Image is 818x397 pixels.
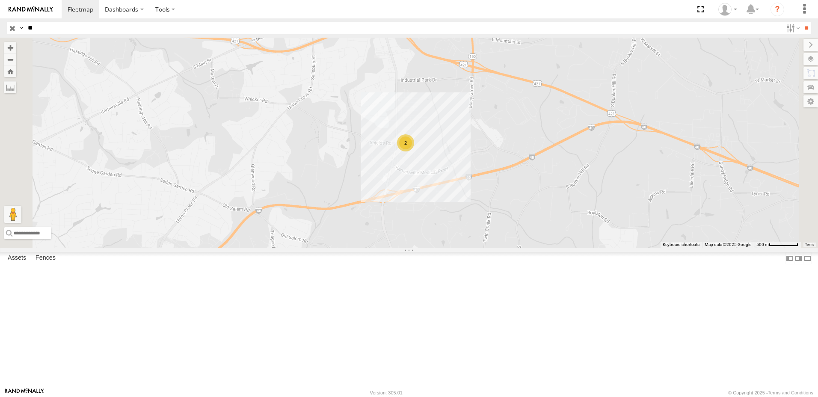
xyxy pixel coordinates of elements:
div: Version: 305.01 [370,390,403,395]
button: Zoom out [4,53,16,65]
i: ? [771,3,784,16]
a: Terms [805,243,814,246]
img: rand-logo.svg [9,6,53,12]
a: Terms and Conditions [768,390,813,395]
button: Drag Pegman onto the map to open Street View [4,206,21,223]
label: Measure [4,81,16,93]
span: Map data ©2025 Google [705,242,751,247]
label: Search Filter Options [783,22,801,34]
span: 500 m [756,242,769,247]
label: Dock Summary Table to the Right [794,252,803,264]
button: Keyboard shortcuts [663,242,699,248]
label: Dock Summary Table to the Left [785,252,794,264]
a: Visit our Website [5,388,44,397]
button: Zoom Home [4,65,16,77]
button: Zoom in [4,42,16,53]
label: Fences [31,252,60,264]
button: Map Scale: 500 m per 65 pixels [754,242,801,248]
div: 2 [397,134,414,151]
label: Search Query [18,22,25,34]
div: © Copyright 2025 - [728,390,813,395]
label: Hide Summary Table [803,252,812,264]
label: Assets [3,252,30,264]
label: Map Settings [803,95,818,107]
div: Brandon Shelton [715,3,740,16]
